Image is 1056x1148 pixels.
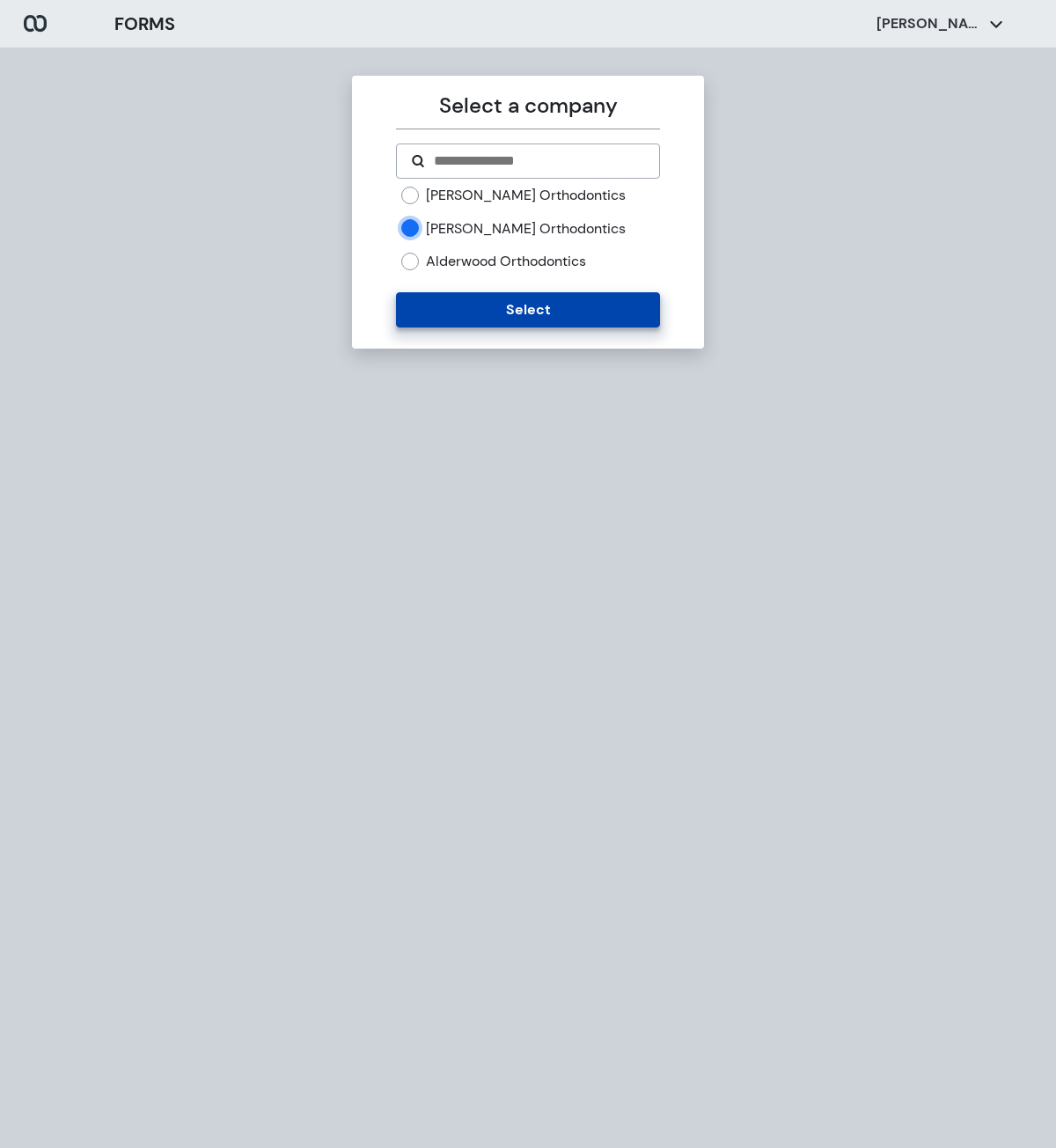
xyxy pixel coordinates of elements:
[114,11,175,37] h3: FORMS
[426,219,626,239] label: [PERSON_NAME] Orthodontics
[876,14,982,33] p: [PERSON_NAME]
[426,186,626,205] label: [PERSON_NAME] Orthodontics
[426,252,586,271] label: Alderwood Orthodontics
[396,90,659,121] p: Select a company
[432,151,644,172] input: Search
[396,292,659,327] button: Select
